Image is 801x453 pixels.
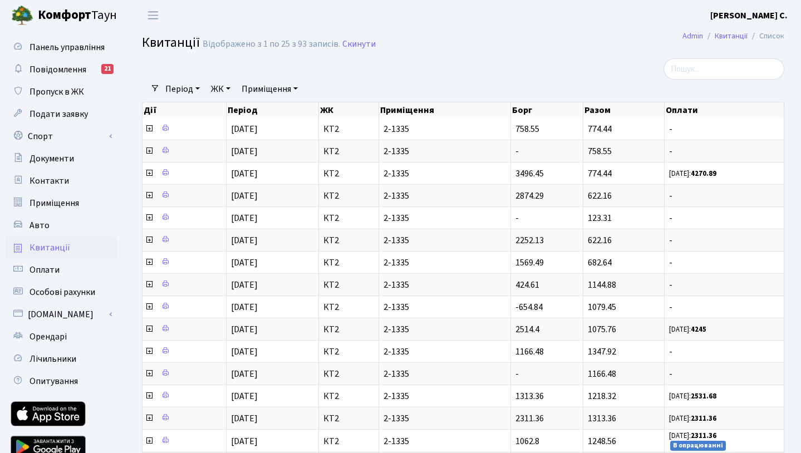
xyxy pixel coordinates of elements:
span: 758.55 [588,145,612,157]
span: КТ2 [323,147,374,156]
span: Подати заявку [30,108,88,120]
nav: breadcrumb [666,24,801,48]
span: 2-1335 [384,414,507,423]
span: Контакти [30,175,69,187]
span: - [515,368,519,380]
span: 1166.48 [515,346,544,358]
span: 2252.13 [515,234,544,247]
span: КТ2 [323,169,374,178]
a: Контакти [6,170,117,192]
span: 123.31 [588,212,612,224]
span: Оплати [30,264,60,276]
th: Борг [511,102,583,118]
b: 2531.68 [691,391,716,401]
span: - [669,370,779,378]
div: Відображено з 1 по 25 з 93 записів. [203,39,340,50]
span: - [669,191,779,200]
span: 774.44 [588,168,612,180]
span: 682.64 [588,257,612,269]
small: [DATE]: [669,324,706,334]
span: [DATE] [231,301,258,313]
a: Приміщення [237,80,302,99]
span: [DATE] [231,390,258,402]
span: 2-1335 [384,347,507,356]
span: 1248.56 [588,435,616,447]
span: 1079.45 [588,301,616,313]
a: Оплати [6,259,117,281]
span: 1313.36 [588,412,616,425]
span: Пропуск в ЖК [30,86,84,98]
span: Особові рахунки [30,286,95,298]
span: Повідомлення [30,63,86,76]
a: Пропуск в ЖК [6,81,117,103]
span: КТ2 [323,236,374,245]
span: Панель управління [30,41,105,53]
span: 2-1335 [384,280,507,289]
a: Квитанції [715,30,748,42]
span: 1166.48 [588,368,616,380]
th: Оплати [665,102,784,118]
span: - [669,125,779,134]
a: Admin [682,30,703,42]
span: [DATE] [231,412,258,425]
button: Переключити навігацію [139,6,167,24]
span: [DATE] [231,368,258,380]
span: 2-1335 [384,325,507,334]
small: [DATE]: [669,169,716,179]
span: [DATE] [231,323,258,336]
span: 2-1335 [384,214,507,223]
span: Опитування [30,375,78,387]
b: 2311.36 [691,413,716,424]
span: 2-1335 [384,125,507,134]
span: 2-1335 [384,392,507,401]
span: 3496.45 [515,168,544,180]
span: 2874.29 [515,190,544,202]
span: - [669,214,779,223]
span: КТ2 [323,258,374,267]
span: [DATE] [231,279,258,291]
span: 622.16 [588,190,612,202]
small: [DATE]: [669,413,716,424]
span: Лічильники [30,353,76,365]
a: Орендарі [6,326,117,348]
span: КТ2 [323,370,374,378]
span: [DATE] [231,346,258,358]
th: Приміщення [379,102,512,118]
span: 2-1335 [384,236,507,245]
span: 2-1335 [384,147,507,156]
b: 4270.89 [691,169,716,179]
span: 1347.92 [588,346,616,358]
span: 2-1335 [384,169,507,178]
b: 2311.36 [691,431,716,441]
input: Пошук... [664,58,784,80]
span: 2-1335 [384,191,507,200]
span: 1075.76 [588,323,616,336]
span: 2311.36 [515,412,544,425]
span: КТ2 [323,325,374,334]
span: - [515,145,519,157]
th: Період [227,102,320,118]
span: - [669,147,779,156]
span: Орендарі [30,331,67,343]
div: 21 [101,64,114,74]
b: Комфорт [38,6,91,24]
span: Приміщення [30,197,79,209]
span: КТ2 [323,191,374,200]
span: -654.84 [515,301,543,313]
span: [DATE] [231,212,258,224]
span: [DATE] [231,257,258,269]
span: - [669,280,779,289]
a: Приміщення [6,192,117,214]
span: - [515,212,519,224]
span: КТ2 [323,392,374,401]
a: Документи [6,147,117,170]
b: 4245 [691,324,706,334]
a: [PERSON_NAME] С. [710,9,788,22]
span: 622.16 [588,234,612,247]
a: Авто [6,214,117,237]
span: 774.44 [588,123,612,135]
a: Період [161,80,204,99]
a: ЖК [207,80,235,99]
span: [DATE] [231,145,258,157]
li: Список [748,30,784,42]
